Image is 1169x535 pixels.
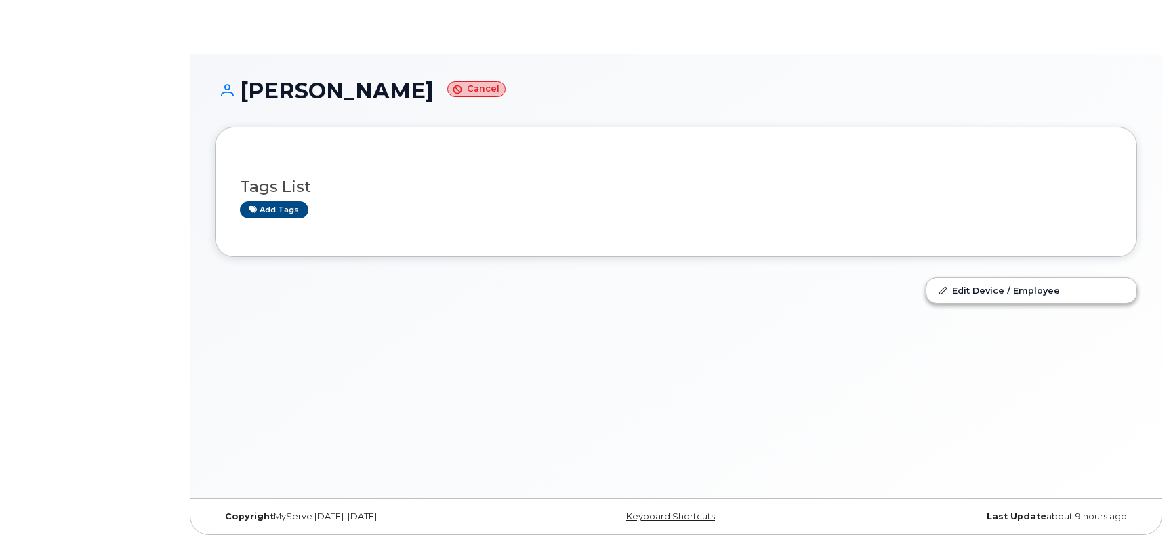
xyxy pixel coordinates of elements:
[926,278,1136,302] a: Edit Device / Employee
[225,511,274,521] strong: Copyright
[215,79,1137,102] h1: [PERSON_NAME]
[240,178,1112,195] h3: Tags List
[240,201,308,218] a: Add tags
[829,511,1137,522] div: about 9 hours ago
[626,511,715,521] a: Keyboard Shortcuts
[215,511,522,522] div: MyServe [DATE]–[DATE]
[987,511,1046,521] strong: Last Update
[447,81,506,97] small: Cancel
